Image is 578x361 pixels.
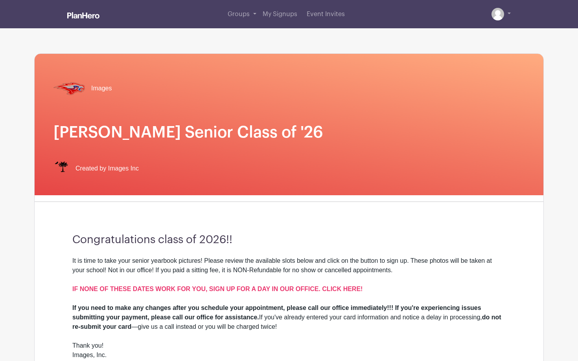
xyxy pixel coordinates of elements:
[53,73,85,104] img: hammond%20transp.%20(1).png
[91,84,112,93] span: Images
[72,350,506,360] div: Images, Inc.
[228,11,250,17] span: Groups
[75,164,139,173] span: Created by Images Inc
[53,123,525,142] h1: [PERSON_NAME] Senior Class of '26
[72,256,506,284] div: It is time to take your senior yearbook pictures! Please review the available slots below and cli...
[72,303,506,332] div: If you've already entered your card information and notice a delay in processing, —give us a call...
[72,233,506,247] h3: Congratulations class of 2026!!
[307,11,345,17] span: Event Invites
[72,304,481,321] strong: If you need to make any changes after you schedule your appointment, please call our office immed...
[72,314,501,330] strong: do not re-submit your card
[72,341,506,350] div: Thank you!
[263,11,297,17] span: My Signups
[491,8,504,20] img: default-ce2991bfa6775e67f084385cd625a349d9dcbb7a52a09fb2fda1e96e2d18dcdb.png
[67,12,99,18] img: logo_white-6c42ec7e38ccf1d336a20a19083b03d10ae64f83f12c07503d8b9e83406b4c7d.svg
[72,286,363,292] a: IF NONE OF THESE DATES WORK FOR YOU, SIGN UP FOR A DAY IN OUR OFFICE. CLICK HERE!
[53,161,69,176] img: IMAGES%20logo%20transparenT%20PNG%20s.png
